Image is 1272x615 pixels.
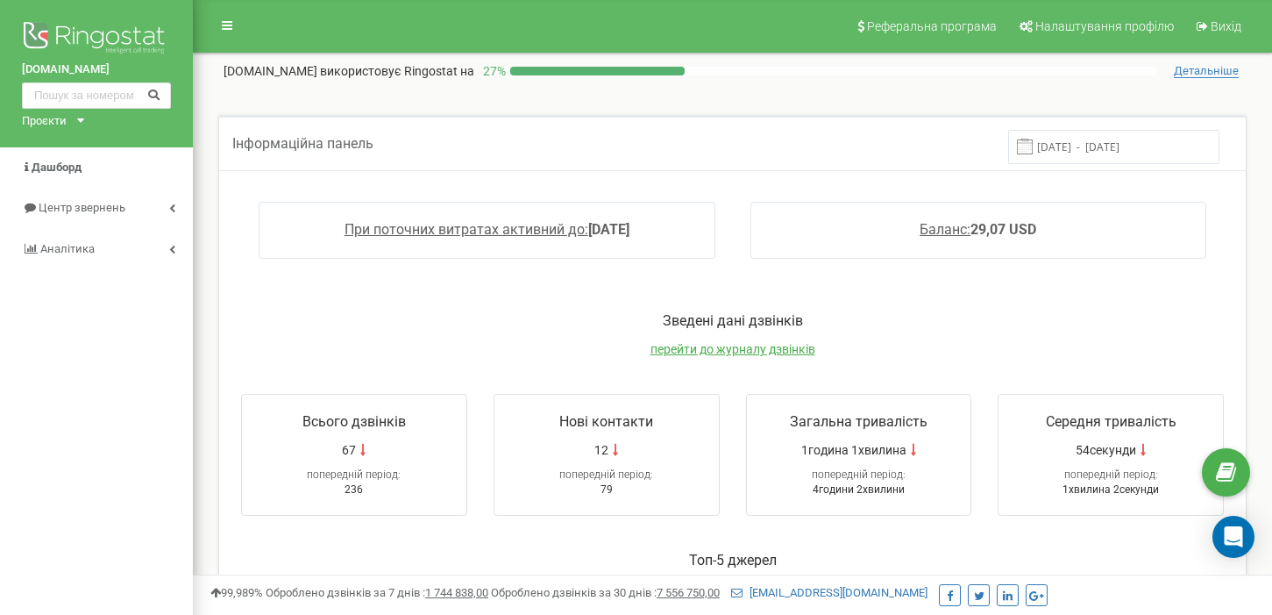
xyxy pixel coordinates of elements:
span: Зведені дані дзвінків [663,312,803,329]
a: перейти до журналу дзвінків [650,342,815,356]
div: Проєкти [22,113,67,130]
a: [EMAIL_ADDRESS][DOMAIN_NAME] [731,586,927,599]
span: Баланс: [920,221,970,238]
span: Середня тривалість [1046,413,1176,430]
span: Налаштування профілю [1035,19,1174,33]
span: При поточних витратах активний до: [345,221,588,238]
span: Оброблено дзвінків за 30 днів : [491,586,720,599]
span: Дашборд [32,161,82,174]
div: Open Intercom Messenger [1212,516,1254,558]
span: Toп-5 джерел [689,552,777,569]
u: 7 556 750,00 [657,586,720,599]
span: 12 [594,441,608,459]
a: [DOMAIN_NAME] [22,61,171,78]
u: 1 744 838,00 [425,586,488,599]
span: 1година 1хвилина [801,441,906,459]
span: Інформаційна панель [232,135,373,152]
span: 99,989% [210,586,263,599]
span: використовує Ringostat на [320,64,474,78]
span: 236 [345,483,363,496]
p: [DOMAIN_NAME] [224,62,474,80]
span: попередній період: [812,468,906,481]
a: Баланс:29,07 USD [920,221,1036,238]
span: попередній період: [1064,468,1158,481]
span: 67 [342,441,356,459]
p: 27 % [474,62,510,80]
span: 4години 2хвилини [813,483,905,496]
span: 1хвилина 2секунди [1062,483,1159,496]
input: Пошук за номером [22,82,171,109]
span: Реферальна програма [867,19,997,33]
span: попередній період: [307,468,401,481]
span: 54секунди [1076,441,1136,459]
span: Центр звернень [39,201,125,214]
span: Детальніше [1174,64,1239,78]
img: Ringostat logo [22,18,171,61]
span: Вихід [1211,19,1241,33]
span: 79 [600,483,613,496]
span: Нові контакти [559,413,653,430]
span: Всього дзвінків [302,413,406,430]
span: Аналiтика [40,242,95,255]
span: попередній період: [559,468,653,481]
span: Загальна тривалість [790,413,927,430]
span: Оброблено дзвінків за 7 днів : [266,586,488,599]
a: При поточних витратах активний до:[DATE] [345,221,629,238]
